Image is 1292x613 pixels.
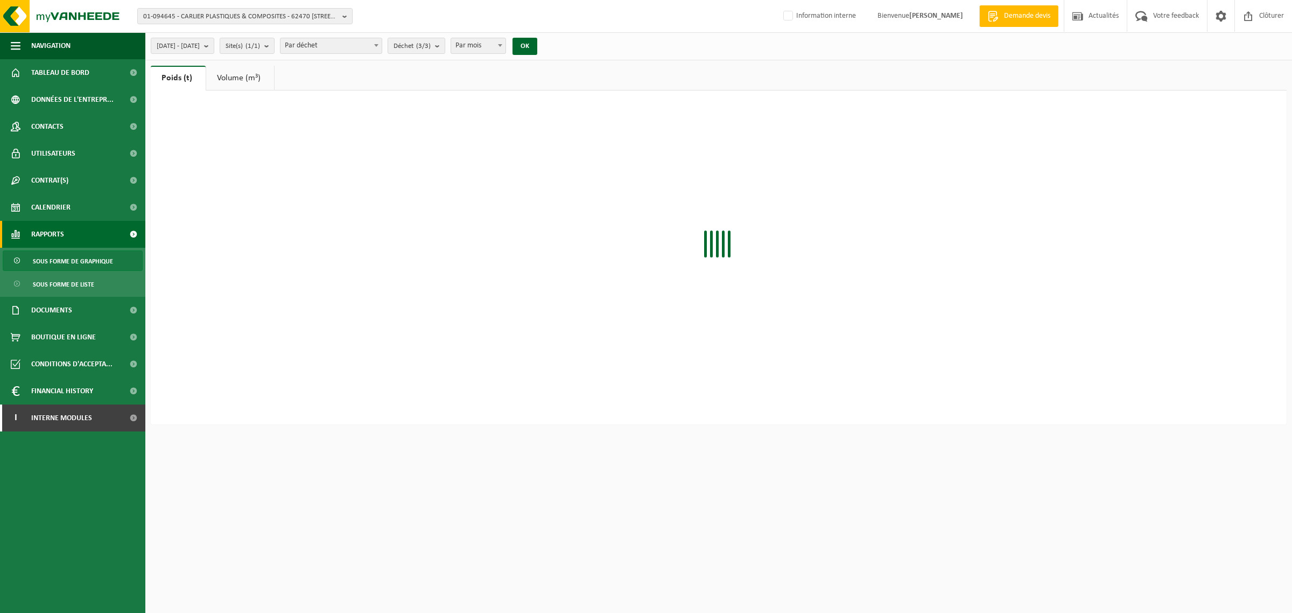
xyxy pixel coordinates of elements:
span: Site(s) [226,38,260,54]
button: Déchet(3/3) [388,38,445,54]
label: Information interne [781,8,856,24]
span: Financial History [31,378,93,405]
span: I [11,405,20,431]
a: Poids (t) [151,66,206,90]
a: Sous forme de graphique [3,250,143,271]
span: Contacts [31,113,64,140]
span: Rapports [31,221,64,248]
span: Par déchet [280,38,382,53]
span: 01-094645 - CARLIER PLASTIQUES & COMPOSITES - 62470 [STREET_ADDRESS] [143,9,338,25]
span: Conditions d'accepta... [31,351,113,378]
span: Utilisateurs [31,140,75,167]
span: Contrat(s) [31,167,68,194]
span: Sous forme de liste [33,274,94,295]
button: OK [512,38,537,55]
button: Site(s)(1/1) [220,38,275,54]
span: Tableau de bord [31,59,89,86]
a: Demande devis [979,5,1058,27]
span: Par mois [451,38,506,54]
span: Sous forme de graphique [33,251,113,271]
span: Données de l'entrepr... [31,86,114,113]
button: [DATE] - [DATE] [151,38,214,54]
count: (1/1) [245,43,260,50]
strong: [PERSON_NAME] [909,12,963,20]
a: Sous forme de liste [3,274,143,294]
span: Interne modules [31,405,92,431]
span: Par mois [451,38,505,53]
span: [DATE] - [DATE] [157,38,200,54]
span: Demande devis [1001,11,1053,22]
button: 01-094645 - CARLIER PLASTIQUES & COMPOSITES - 62470 [STREET_ADDRESS] [137,8,353,24]
span: Documents [31,297,72,324]
count: (3/3) [416,43,431,50]
span: Navigation [31,32,71,59]
a: Volume (m³) [206,66,274,90]
span: Déchet [394,38,431,54]
span: Boutique en ligne [31,324,96,351]
span: Calendrier [31,194,71,221]
span: Par déchet [280,38,382,54]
